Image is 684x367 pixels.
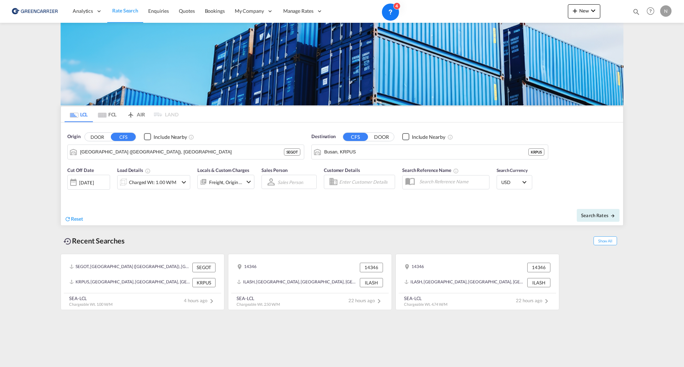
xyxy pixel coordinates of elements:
[404,263,424,272] div: 14346
[453,168,459,174] md-icon: Your search will be saved by the below given name
[644,5,660,18] div: Help
[112,7,138,14] span: Rate Search
[154,133,187,141] div: Include Nearby
[261,167,287,173] span: Sales Person
[447,134,453,140] md-icon: Unchecked: Ignores neighbouring ports when fetching rates.Checked : Includes neighbouring ports w...
[67,167,94,173] span: Cut Off Date
[197,167,249,173] span: Locals & Custom Charges
[205,8,225,14] span: Bookings
[79,179,94,186] div: [DATE]
[93,106,121,122] md-tab-item: FCL
[501,179,521,185] span: USD
[516,298,551,303] span: 22 hours ago
[375,297,383,305] md-icon: icon-chevron-right
[117,175,190,189] div: Charged Wt: 1.00 W/Micon-chevron-down
[497,168,528,173] span: Search Currency
[180,178,188,187] md-icon: icon-chevron-down
[312,145,548,159] md-input-container: Busan, KRPUS
[184,298,216,303] span: 4 hours ago
[571,8,597,14] span: New
[369,133,394,141] button: DOOR
[501,177,528,187] md-select: Select Currency: $ USDUnited States Dollar
[197,175,254,189] div: Freight Origin Destinationicon-chevron-down
[395,254,559,310] recent-search-card: 14346 14346ILASH, [GEOGRAPHIC_DATA], [GEOGRAPHIC_DATA], [GEOGRAPHIC_DATA], [GEOGRAPHIC_DATA] ILAS...
[71,216,83,222] span: Reset
[632,8,640,19] div: icon-magnify
[61,233,128,249] div: Recent Searches
[594,236,617,245] span: Show All
[660,5,672,17] div: N
[67,189,73,199] md-datepicker: Select
[69,263,191,272] div: SEGOT, Gothenburg (Goteborg), Sweden, Northern Europe, Europe
[235,7,264,15] span: My Company
[64,215,83,223] div: icon-refreshReset
[404,278,525,287] div: ILASH, Ashdod, Israel, Levante, Middle East
[402,133,445,141] md-checkbox: Checkbox No Ink
[67,175,110,190] div: [DATE]
[244,178,253,186] md-icon: icon-chevron-down
[237,278,358,287] div: ILASH, Ashdod, Israel, Levante, Middle East
[237,263,256,272] div: 14346
[144,133,187,141] md-checkbox: Checkbox No Ink
[284,148,300,156] div: SEGOT
[61,254,224,310] recent-search-card: SEGOT, [GEOGRAPHIC_DATA] ([GEOGRAPHIC_DATA]), [GEOGRAPHIC_DATA], [GEOGRAPHIC_DATA], [GEOGRAPHIC_D...
[228,254,392,310] recent-search-card: 14346 14346ILASH, [GEOGRAPHIC_DATA], [GEOGRAPHIC_DATA], [GEOGRAPHIC_DATA], [GEOGRAPHIC_DATA] ILAS...
[577,209,620,222] button: Search Ratesicon-arrow-right
[343,133,368,141] button: CFS
[207,297,216,305] md-icon: icon-chevron-right
[69,278,191,287] div: KRPUS, Busan, Korea, Republic of, Greater China & Far East Asia, Asia Pacific
[237,302,280,306] span: Chargeable Wt. 2.50 W/M
[145,168,151,174] md-icon: Chargeable Weight
[360,263,383,272] div: 14346
[348,298,383,303] span: 22 hours ago
[527,263,550,272] div: 14346
[237,295,280,302] div: SEA-LCL
[277,177,304,187] md-select: Sales Person
[68,145,304,159] md-input-container: Gothenburg (Goteborg), SEGOT
[404,302,447,306] span: Chargeable Wt. 4.74 W/M
[581,213,615,218] span: Search Rates
[404,295,447,302] div: SEA-LCL
[324,147,528,157] input: Search by Port
[117,167,151,173] span: Load Details
[542,297,551,305] md-icon: icon-chevron-right
[192,278,216,287] div: KRPUS
[568,4,600,19] button: icon-plus 400-fgNewicon-chevron-down
[61,23,623,105] img: GreenCarrierFCL_LCL.png
[412,133,445,141] div: Include Nearby
[283,7,313,15] span: Manage Rates
[80,147,284,157] input: Search by Port
[111,133,136,141] button: CFS
[610,213,615,218] md-icon: icon-arrow-right
[188,134,194,140] md-icon: Unchecked: Ignores neighbouring ports when fetching rates.Checked : Includes neighbouring ports w...
[63,237,72,246] md-icon: icon-backup-restore
[179,8,195,14] span: Quotes
[360,278,383,287] div: ILASH
[85,133,110,141] button: DOOR
[527,278,550,287] div: ILASH
[311,133,336,140] span: Destination
[64,216,71,222] md-icon: icon-refresh
[11,3,59,19] img: 609dfd708afe11efa14177256b0082fb.png
[61,122,623,225] div: Origin DOOR CFS Checkbox No InkUnchecked: Ignores neighbouring ports when fetching rates.Checked ...
[64,106,178,122] md-pagination-wrapper: Use the left and right arrow keys to navigate between tabs
[209,177,243,187] div: Freight Origin Destination
[528,148,544,156] div: KRPUS
[571,6,579,15] md-icon: icon-plus 400-fg
[402,167,459,173] span: Search Reference Name
[632,8,640,16] md-icon: icon-magnify
[589,6,597,15] md-icon: icon-chevron-down
[67,133,80,140] span: Origin
[148,8,169,14] span: Enquiries
[416,176,489,187] input: Search Reference Name
[121,106,150,122] md-tab-item: AIR
[324,167,360,173] span: Customer Details
[126,110,135,116] md-icon: icon-airplane
[64,106,93,122] md-tab-item: LCL
[69,302,113,306] span: Chargeable Wt. 1.00 W/M
[73,7,93,15] span: Analytics
[192,263,216,272] div: SEGOT
[644,5,657,17] span: Help
[339,177,393,187] input: Enter Customer Details
[129,177,176,187] div: Charged Wt: 1.00 W/M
